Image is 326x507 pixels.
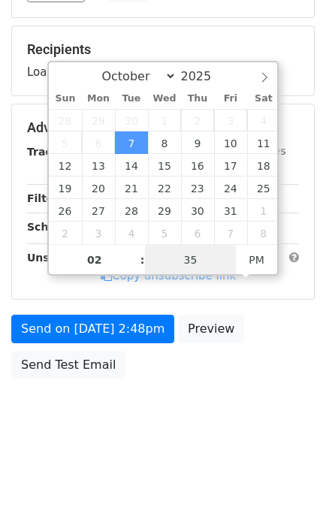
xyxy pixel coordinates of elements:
[82,94,115,104] span: Mon
[251,435,326,507] iframe: Chat Widget
[82,199,115,222] span: October 27, 2025
[181,109,214,131] span: October 2, 2025
[11,315,174,343] a: Send on [DATE] 2:48pm
[148,131,181,154] span: October 8, 2025
[27,119,299,136] h5: Advanced
[181,177,214,199] span: October 23, 2025
[247,177,280,199] span: October 25, 2025
[115,222,148,244] span: November 4, 2025
[101,269,236,282] a: Copy unsubscribe link
[148,109,181,131] span: October 1, 2025
[82,222,115,244] span: November 3, 2025
[145,245,237,275] input: Minute
[148,154,181,177] span: October 15, 2025
[115,131,148,154] span: October 7, 2025
[177,69,231,83] input: Year
[11,351,125,379] a: Send Test Email
[82,154,115,177] span: October 13, 2025
[49,109,82,131] span: September 28, 2025
[214,222,247,244] span: November 7, 2025
[49,222,82,244] span: November 2, 2025
[49,245,140,275] input: Hour
[181,154,214,177] span: October 16, 2025
[148,222,181,244] span: November 5, 2025
[181,94,214,104] span: Thu
[181,131,214,154] span: October 9, 2025
[27,41,299,80] div: Loading...
[82,131,115,154] span: October 6, 2025
[115,94,148,104] span: Tue
[214,177,247,199] span: October 24, 2025
[49,199,82,222] span: October 26, 2025
[27,192,65,204] strong: Filters
[214,199,247,222] span: October 31, 2025
[49,177,82,199] span: October 19, 2025
[181,199,214,222] span: October 30, 2025
[140,245,145,275] span: :
[247,94,280,104] span: Sat
[27,221,81,233] strong: Schedule
[247,154,280,177] span: October 18, 2025
[247,199,280,222] span: November 1, 2025
[214,154,247,177] span: October 17, 2025
[214,131,247,154] span: October 10, 2025
[181,222,214,244] span: November 6, 2025
[49,94,82,104] span: Sun
[247,109,280,131] span: October 4, 2025
[247,131,280,154] span: October 11, 2025
[115,177,148,199] span: October 21, 2025
[27,146,77,158] strong: Tracking
[236,245,277,275] span: Click to toggle
[148,94,181,104] span: Wed
[27,252,101,264] strong: Unsubscribe
[115,199,148,222] span: October 28, 2025
[82,109,115,131] span: September 29, 2025
[49,154,82,177] span: October 12, 2025
[247,222,280,244] span: November 8, 2025
[178,315,244,343] a: Preview
[27,41,299,58] h5: Recipients
[214,94,247,104] span: Fri
[115,109,148,131] span: September 30, 2025
[82,177,115,199] span: October 20, 2025
[49,131,82,154] span: October 5, 2025
[148,177,181,199] span: October 22, 2025
[214,109,247,131] span: October 3, 2025
[148,199,181,222] span: October 29, 2025
[115,154,148,177] span: October 14, 2025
